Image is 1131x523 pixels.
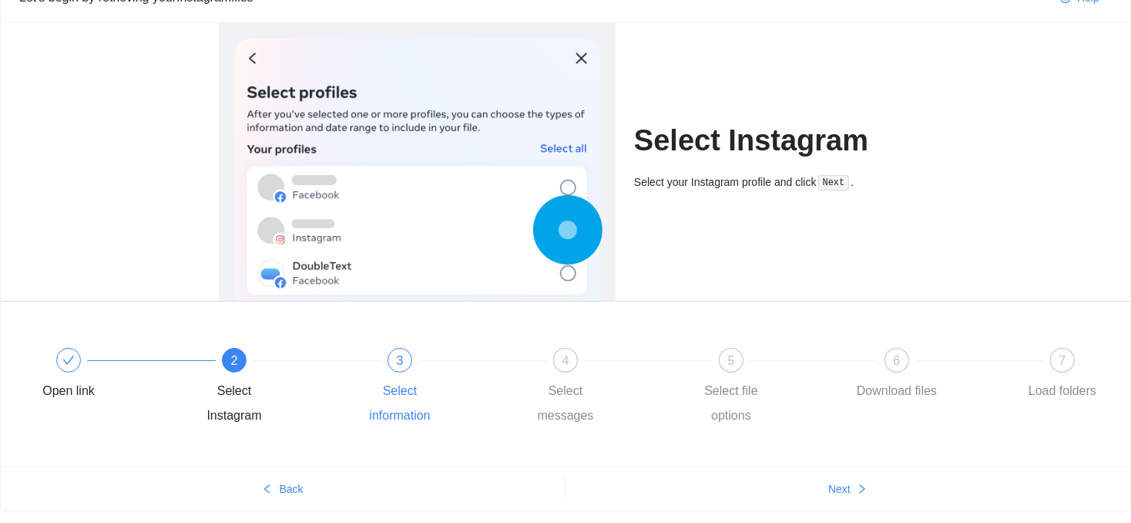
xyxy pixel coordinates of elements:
div: Open link [24,348,190,403]
span: 6 [894,354,901,367]
div: 7Load folders [1018,348,1107,403]
div: 5Select file options [686,348,852,428]
h1: Select Instagram [634,123,912,159]
span: 2 [231,354,238,367]
code: Next [818,175,849,191]
span: right [857,484,868,496]
div: Select messages [521,379,610,428]
div: Select file options [686,379,776,428]
div: 4Select messages [521,348,686,428]
span: left [262,484,273,496]
div: 6Download files [852,348,1018,403]
div: Select information [355,379,445,428]
div: Open link [42,379,95,403]
span: check [62,354,75,366]
div: Load folders [1029,379,1096,403]
span: 5 [728,354,735,367]
div: 3Select information [355,348,521,428]
span: 3 [397,354,404,367]
span: Next [828,481,851,498]
div: Select Instagram [190,379,279,428]
span: 4 [562,354,569,367]
div: Download files [857,379,937,403]
button: leftBack [1,477,565,501]
div: Select your Instagram profile and click . [634,174,912,191]
span: 7 [1059,354,1066,367]
span: Back [279,481,303,498]
button: Nextright [565,477,1130,501]
div: 2Select Instagram [190,348,355,428]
